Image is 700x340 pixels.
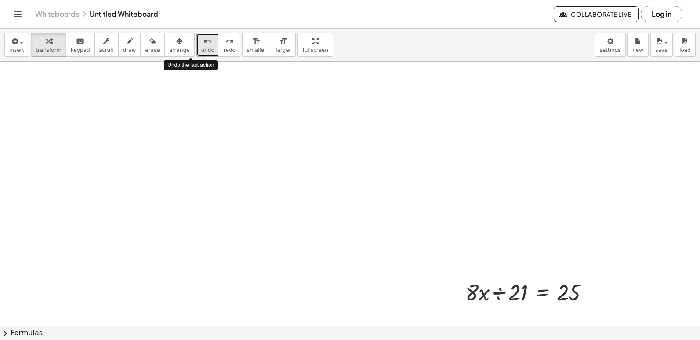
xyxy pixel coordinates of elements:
button: Collaborate Live [554,6,639,22]
button: keyboardkeypad [66,33,95,57]
span: fullscreen [302,47,328,53]
button: draw [118,33,141,57]
i: keyboard [76,36,84,47]
span: erase [145,47,160,53]
button: undoundo [196,33,219,57]
span: save [655,47,667,53]
span: arrange [169,47,190,53]
span: scrub [99,47,114,53]
a: Whiteboards [35,10,79,18]
button: arrange [164,33,195,57]
span: load [679,47,691,53]
button: format_sizesmaller [242,33,271,57]
span: larger [276,47,291,53]
span: redo [224,47,236,53]
span: transform [36,47,62,53]
span: draw [123,47,136,53]
button: Toggle navigation [11,7,25,21]
button: scrub [94,33,119,57]
button: transform [31,33,66,57]
span: settings [600,47,621,53]
span: undo [201,47,214,53]
i: redo [225,36,234,47]
button: redoredo [219,33,240,57]
button: fullscreen [297,33,333,57]
span: smaller [247,47,266,53]
i: format_size [279,36,287,47]
button: format_sizelarger [271,33,296,57]
span: insert [9,47,24,53]
button: insert [4,33,29,57]
span: Collaborate Live [561,10,631,18]
button: load [675,33,696,57]
button: new [627,33,649,57]
span: keypad [71,47,90,53]
i: format_size [252,36,261,47]
span: new [632,47,643,53]
button: settings [595,33,626,57]
button: erase [140,33,164,57]
i: undo [203,36,212,47]
button: save [650,33,673,57]
button: Log in [641,6,682,22]
div: Undo the last action [164,60,218,70]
